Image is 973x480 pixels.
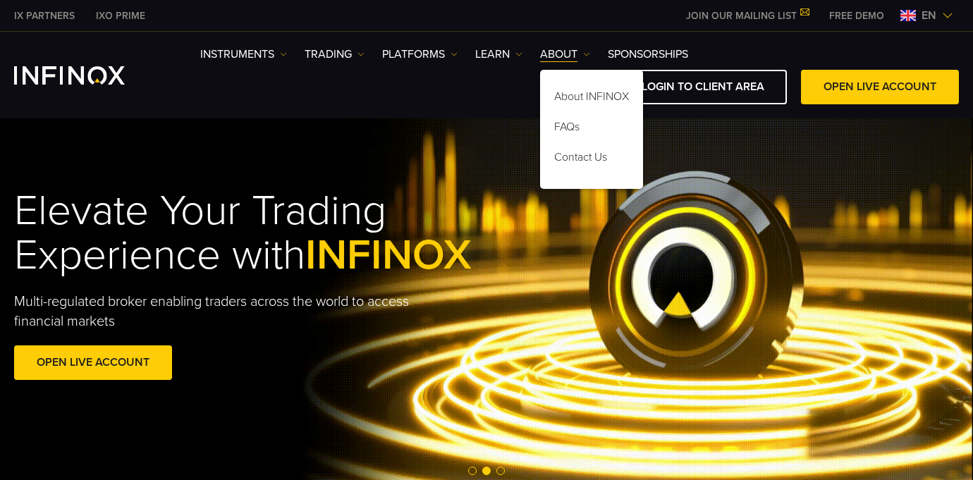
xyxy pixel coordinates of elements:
a: PLATFORMS [382,46,458,63]
a: INFINOX MENU [819,8,895,23]
a: SPONSORSHIPS [608,46,688,63]
span: INFINOX [305,230,472,281]
a: TRADING [305,46,365,63]
a: INFINOX [4,8,85,23]
span: Go to slide 3 [496,467,505,475]
a: Contact Us [540,144,643,175]
a: FAQs [540,114,643,144]
a: ABOUT [540,46,590,63]
p: Multi-regulated broker enabling traders across the world to access financial markets [14,292,415,331]
a: Instruments [200,46,287,63]
span: en [916,7,942,24]
a: Learn [475,46,522,63]
a: OPEN LIVE ACCOUNT [14,345,172,380]
a: OPEN LIVE ACCOUNT [801,70,959,104]
a: INFINOX [85,8,156,23]
h1: Elevate Your Trading Experience with [14,189,515,278]
span: Go to slide 1 [468,467,477,475]
a: INFINOX Logo [14,66,158,85]
a: LOGIN TO CLIENT AREA [619,70,787,104]
a: JOIN OUR MAILING LIST [675,10,819,22]
a: About INFINOX [540,84,643,114]
span: Go to slide 2 [482,467,491,475]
